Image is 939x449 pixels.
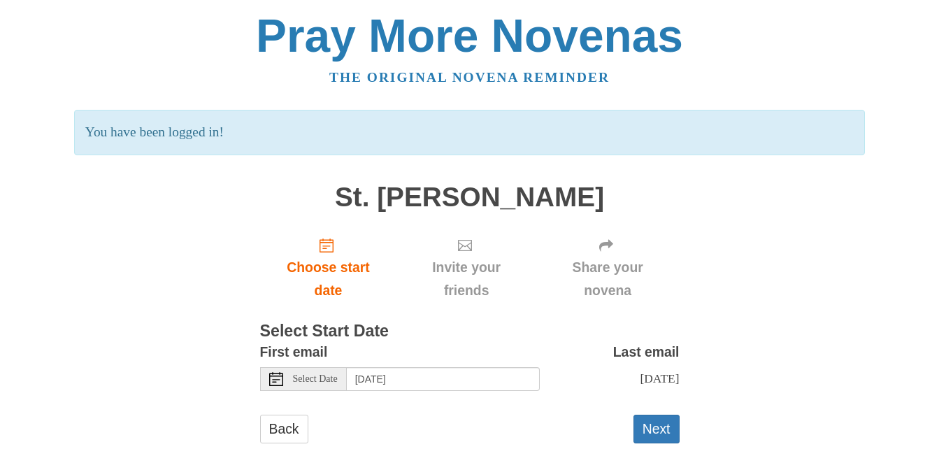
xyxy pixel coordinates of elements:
[633,415,680,443] button: Next
[613,341,680,364] label: Last email
[329,70,610,85] a: The original novena reminder
[260,322,680,341] h3: Select Start Date
[274,256,383,302] span: Choose start date
[410,256,522,302] span: Invite your friends
[260,226,397,309] a: Choose start date
[74,110,865,155] p: You have been logged in!
[536,226,680,309] div: Click "Next" to confirm your start date first.
[256,10,683,62] a: Pray More Novenas
[550,256,666,302] span: Share your novena
[260,183,680,213] h1: St. [PERSON_NAME]
[640,371,679,385] span: [DATE]
[293,374,338,384] span: Select Date
[260,341,328,364] label: First email
[260,415,308,443] a: Back
[396,226,536,309] div: Click "Next" to confirm your start date first.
